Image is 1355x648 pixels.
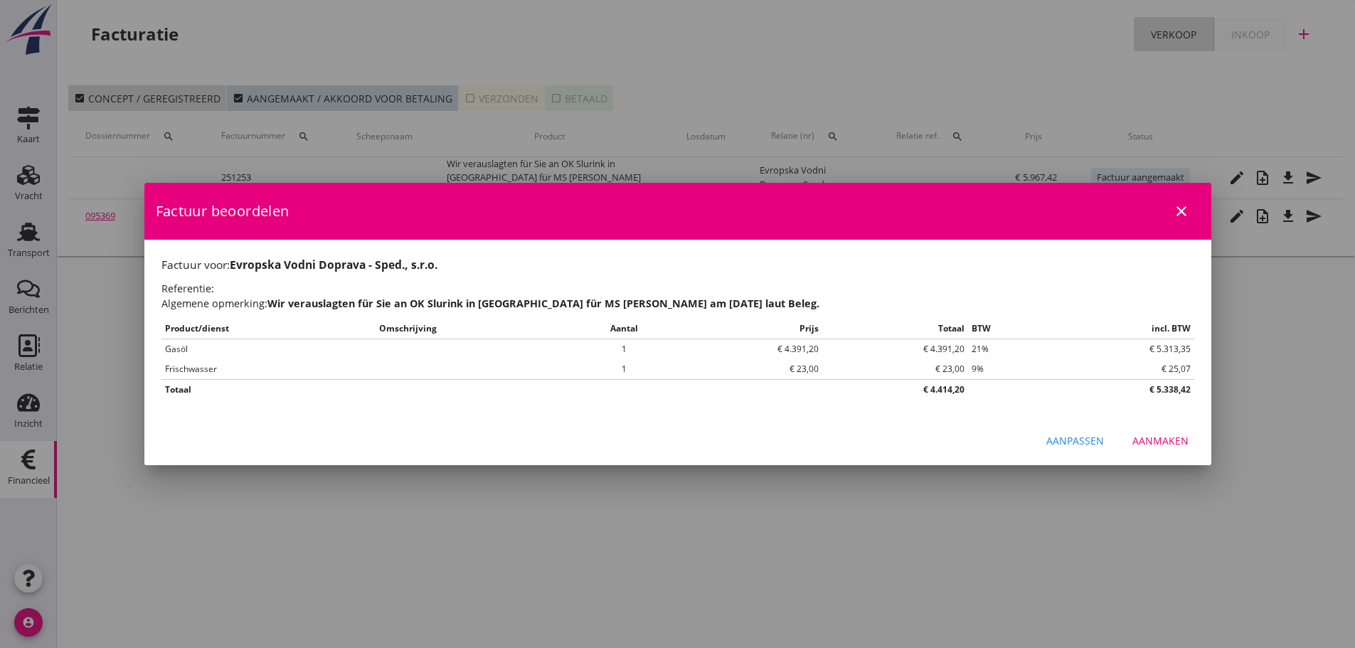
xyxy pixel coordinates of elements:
td: € 5.313,35 [1048,339,1194,359]
td: 21% [968,339,1048,359]
td: € 25,07 [1048,359,1194,380]
th: € 5.338,42 [968,379,1194,400]
div: Factuur beoordelen [144,183,1211,240]
th: Omschrijving [376,319,571,339]
i: close [1173,203,1190,220]
th: Totaal [161,379,823,400]
td: 9% [968,359,1048,380]
h1: Factuur voor: [161,257,1194,273]
td: € 4.391,20 [822,339,968,359]
td: 1 [571,339,676,359]
td: € 4.391,20 [676,339,822,359]
th: incl. BTW [1048,319,1194,339]
div: Aanpassen [1046,433,1104,448]
strong: Wir verauslagten für Sie an OK Slurink in [GEOGRAPHIC_DATA] für MS [PERSON_NAME] am [DATE] laut B... [267,297,819,310]
th: BTW [968,319,1048,339]
td: 1 [571,359,676,380]
td: Frischwasser [161,359,376,380]
strong: Evropska Vodni Doprava - Sped., s.r.o. [230,257,437,272]
td: Gasöl [161,339,376,359]
td: € 23,00 [676,359,822,380]
button: Aanmaken [1121,428,1200,454]
th: Totaal [822,319,968,339]
button: Aanpassen [1035,428,1115,454]
th: Aantal [571,319,676,339]
div: Aanmaken [1132,433,1189,448]
h2: Referentie: Algemene opmerking: [161,281,1194,312]
th: Prijs [676,319,822,339]
td: € 23,00 [822,359,968,380]
th: € 4.414,20 [822,379,968,400]
th: Product/dienst [161,319,376,339]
